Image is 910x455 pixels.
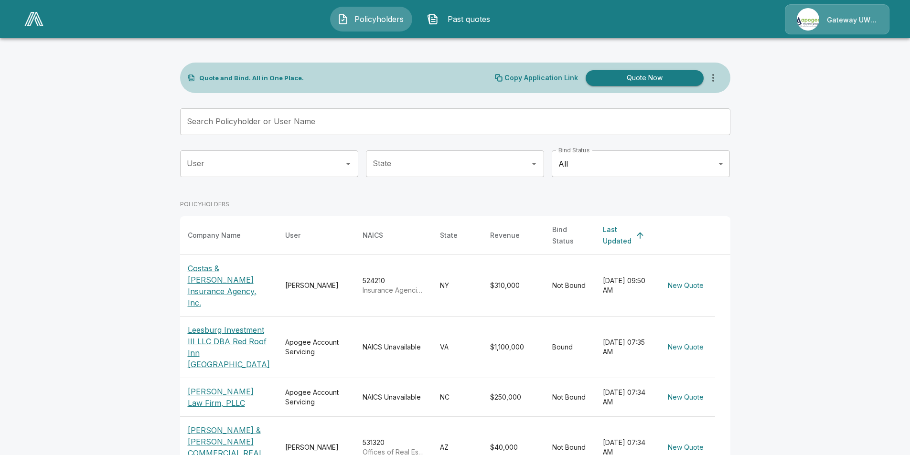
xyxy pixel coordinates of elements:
[188,230,241,241] div: Company Name
[330,7,412,32] button: Policyholders IconPolicyholders
[664,389,707,406] button: New Quote
[432,378,482,417] td: NC
[432,255,482,317] td: NY
[442,13,495,25] span: Past quotes
[482,378,545,417] td: $250,000
[595,378,656,417] td: [DATE] 07:34 AM
[582,70,704,86] a: Quote Now
[363,286,425,295] p: Insurance Agencies and Brokerages
[664,339,707,356] button: New Quote
[285,230,300,241] div: User
[285,388,347,407] div: Apogee Account Servicing
[342,157,355,170] button: Open
[188,263,270,308] p: Costas & [PERSON_NAME] Insurance Agency, Inc.
[337,13,349,25] img: Policyholders Icon
[595,255,656,317] td: [DATE] 09:50 AM
[504,74,578,81] p: Copy Application Link
[432,317,482,378] td: VA
[704,68,723,87] button: more
[603,224,632,247] div: Last Updated
[545,378,595,417] td: Not Bound
[285,443,347,452] div: [PERSON_NAME]
[363,276,425,295] div: 524210
[420,7,502,32] button: Past quotes IconPast quotes
[552,150,730,177] div: All
[285,338,347,357] div: Apogee Account Servicing
[188,324,270,370] p: Leesburg Investment III LLC DBA Red Roof Inn [GEOGRAPHIC_DATA]
[180,200,229,209] p: POLICYHOLDERS
[545,216,595,255] th: Bind Status
[285,281,347,290] div: [PERSON_NAME]
[363,230,383,241] div: NAICS
[24,12,43,26] img: AA Logo
[545,317,595,378] td: Bound
[595,317,656,378] td: [DATE] 07:35 AM
[440,230,458,241] div: State
[355,378,432,417] td: NAICS Unavailable
[490,230,520,241] div: Revenue
[427,13,439,25] img: Past quotes Icon
[586,70,704,86] button: Quote Now
[482,255,545,317] td: $310,000
[353,13,405,25] span: Policyholders
[482,317,545,378] td: $1,100,000
[664,277,707,295] button: New Quote
[199,75,304,81] p: Quote and Bind. All in One Place.
[188,386,270,409] p: [PERSON_NAME] Law Firm, PLLC
[355,317,432,378] td: NAICS Unavailable
[558,146,589,154] label: Bind Status
[527,157,541,170] button: Open
[545,255,595,317] td: Not Bound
